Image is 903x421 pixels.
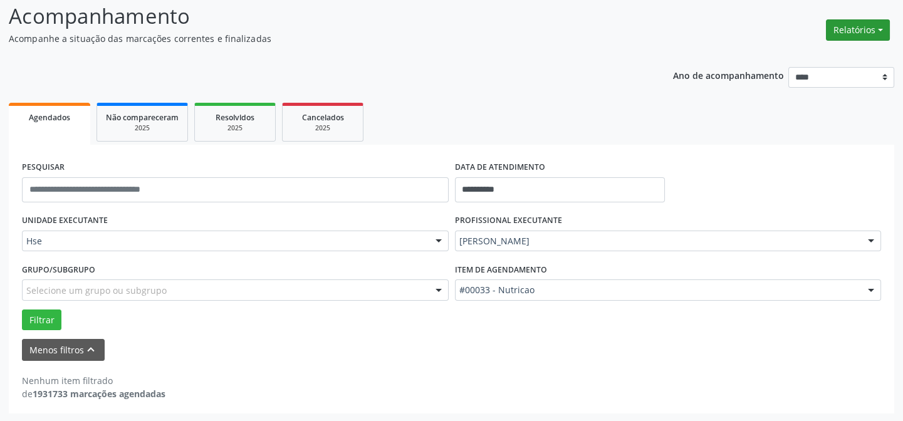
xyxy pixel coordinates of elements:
div: Nenhum item filtrado [22,374,165,387]
label: UNIDADE EXECUTANTE [22,211,108,231]
label: PESQUISAR [22,158,65,177]
i: keyboard_arrow_up [84,343,98,356]
span: Selecione um grupo ou subgrupo [26,284,167,297]
span: Não compareceram [106,112,179,123]
span: [PERSON_NAME] [459,235,856,247]
div: 2025 [106,123,179,133]
button: Filtrar [22,309,61,331]
span: Cancelados [302,112,344,123]
span: Agendados [29,112,70,123]
button: Menos filtroskeyboard_arrow_up [22,339,105,361]
p: Acompanhamento [9,1,629,32]
div: 2025 [291,123,354,133]
button: Relatórios [826,19,890,41]
div: de [22,387,165,400]
label: Grupo/Subgrupo [22,260,95,279]
span: Resolvidos [216,112,254,123]
span: #00033 - Nutricao [459,284,856,296]
label: Item de agendamento [455,260,547,279]
div: 2025 [204,123,266,133]
label: PROFISSIONAL EXECUTANTE [455,211,562,231]
label: DATA DE ATENDIMENTO [455,158,545,177]
p: Acompanhe a situação das marcações correntes e finalizadas [9,32,629,45]
p: Ano de acompanhamento [673,67,784,83]
strong: 1931733 marcações agendadas [33,388,165,400]
span: Hse [26,235,423,247]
